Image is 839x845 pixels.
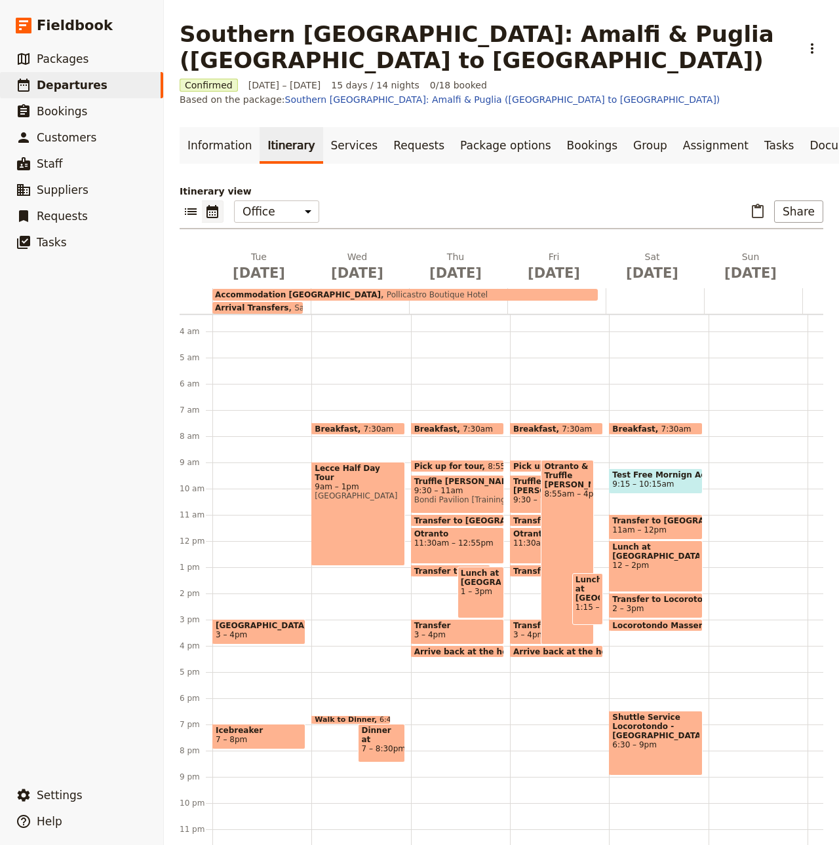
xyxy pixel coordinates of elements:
span: Transfer to Locorotondo [612,595,699,604]
button: List view [180,200,202,223]
span: Requests [37,210,88,223]
span: 8:55am – 4pm [544,489,591,498]
h1: Southern [GEOGRAPHIC_DATA]: Amalfi & Puglia ([GEOGRAPHIC_DATA] to [GEOGRAPHIC_DATA]) [180,21,793,73]
div: Truffle [PERSON_NAME]9:30 – 11amBondi Pavilion [Training Data] [411,475,504,514]
span: 6:30 – 9pm [612,740,699,749]
span: 9:15 – 10:15am [612,479,674,489]
span: Transfer to [GEOGRAPHIC_DATA] [612,516,699,525]
span: 3 – 4pm [513,630,545,639]
div: Arrival TransfersSalento Taxi [212,302,303,314]
span: Breakfast [513,424,562,433]
span: Staff [37,157,63,170]
div: Pick up for tour [510,460,563,472]
span: Locorotondo Masseria Check-In [612,621,757,629]
span: Otranto & Truffle [PERSON_NAME] [544,462,591,489]
span: 8:55am [488,462,518,470]
div: 11 am [180,510,212,520]
div: Icebreaker7 – 8pm [212,724,305,749]
div: Breakfast7:30am [510,423,603,435]
div: Lunch at [GEOGRAPHIC_DATA]1 – 3pm [458,567,504,618]
div: 6 am [180,379,212,389]
span: 12 – 2pm [612,561,699,570]
span: Icebreaker [216,726,302,735]
span: 0/18 booked [430,79,487,92]
span: Customers [37,131,96,144]
a: Assignment [675,127,756,164]
span: Transfer to lunch [414,567,496,575]
div: 11 pm [180,824,212,835]
a: Tasks [756,127,802,164]
span: Pick up for tour [513,462,587,470]
div: Breakfast7:30am [411,423,504,435]
div: Lecce Half Day Tour9am – 1pm[GEOGRAPHIC_DATA] [311,462,404,566]
div: Transfer3 – 4pm [411,619,504,645]
a: Southern [GEOGRAPHIC_DATA]: Amalfi & Puglia ([GEOGRAPHIC_DATA] to [GEOGRAPHIC_DATA]) [285,94,720,105]
div: 7 pm [180,719,212,730]
div: Otranto11:30am – 12:55pm [510,527,563,564]
span: Based on the package: [180,93,720,106]
button: Paste itinerary item [747,200,769,223]
a: Information [180,127,260,164]
span: Pick up for tour [414,462,488,470]
span: Transfer to [GEOGRAPHIC_DATA] [414,516,564,525]
div: Transfer to [GEOGRAPHIC_DATA] [411,514,504,527]
a: Group [625,127,675,164]
button: Share [774,200,823,223]
span: 7 – 8:30pm [361,744,401,753]
span: Truffle [PERSON_NAME] [513,477,560,495]
span: [DATE] [218,263,300,283]
button: Sat [DATE] [606,250,704,288]
span: Pollicastro Boutique Hotel [381,290,488,299]
span: Departures [37,79,107,92]
a: Services [323,127,386,164]
div: 5 pm [180,667,212,677]
div: 3 pm [180,614,212,625]
div: Transfer to [GEOGRAPHIC_DATA]11am – 12pm [609,514,702,540]
div: Transfer to lunch [411,565,490,577]
div: Breakfast7:30am [311,423,404,435]
span: Walk to Dinner [315,716,380,724]
button: Wed [DATE] [311,250,409,288]
span: 15 days / 14 nights [331,79,419,92]
span: Truffle [PERSON_NAME] [414,477,501,486]
span: 3 – 4pm [414,630,446,639]
div: 10 am [180,483,212,494]
button: Thu [DATE] [409,250,507,288]
div: 9 pm [180,772,212,782]
span: Arrive back at the hotel [414,647,525,656]
div: Truffle [PERSON_NAME]9:30 – 11am [510,475,563,514]
span: [DATE] [316,263,399,283]
span: Transfer [414,621,501,630]
span: Help [37,815,62,828]
span: Shuttle Service Locorotondo - [GEOGRAPHIC_DATA] [612,713,699,740]
button: Calendar view [202,200,224,223]
div: Test Free Mornign Actiity9:15 – 10:15am [609,468,702,494]
div: Transfer3 – 4pm [510,619,563,645]
span: 1 – 3pm [461,587,501,596]
button: Actions [801,37,823,60]
h2: Thu [414,250,497,283]
span: Lunch at [GEOGRAPHIC_DATA] [612,542,699,561]
button: Fri [DATE] [507,250,606,288]
span: Otranto [513,529,560,538]
div: 8 am [180,431,212,441]
div: 12 pm [180,536,212,546]
span: 3 – 4pm [216,630,247,639]
div: 5 am [180,352,212,363]
div: Pick up for tour8:55am [411,460,504,472]
h2: Tue [218,250,300,283]
span: [DATE] [513,263,595,283]
div: 10 pm [180,798,212,808]
div: Otranto11:30am – 12:55pm [411,527,504,564]
button: Sun [DATE] [704,250,802,288]
span: Bookings [37,105,87,118]
span: Packages [37,52,88,66]
div: Accommodation [GEOGRAPHIC_DATA]Pollicastro Boutique Hotel [212,289,598,301]
a: Bookings [559,127,625,164]
span: Suppliers [37,183,88,197]
span: 9am – 1pm [315,482,401,491]
div: Transfer to lunch [510,565,563,577]
span: Arrive back at the hotel [513,647,624,656]
span: Salento Taxi [288,303,341,312]
div: Locorotondo Masseria Check-In [609,619,702,631]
